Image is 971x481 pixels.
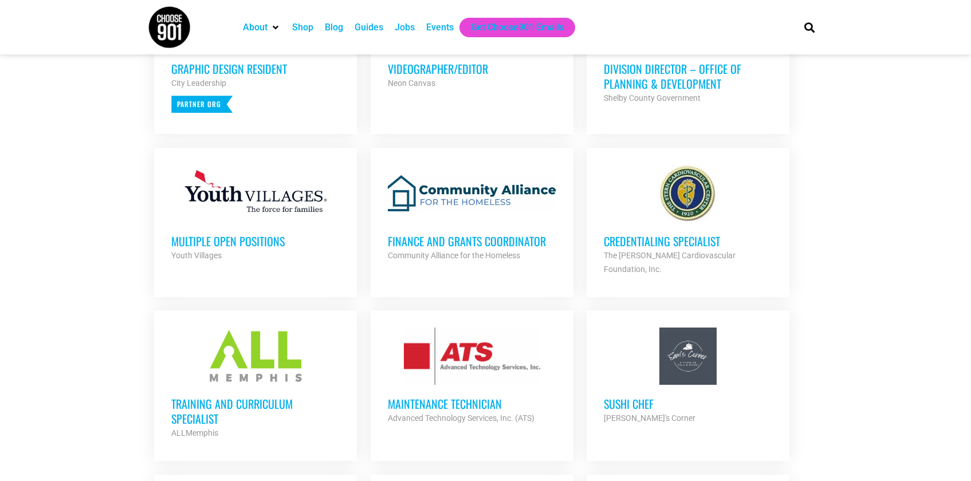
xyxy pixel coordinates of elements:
[325,21,343,34] a: Blog
[171,96,233,113] p: Partner Org
[471,21,564,34] a: Get Choose901 Emails
[426,21,454,34] a: Events
[171,78,226,88] strong: City Leadership
[604,61,772,91] h3: Division Director – Office of Planning & Development
[237,18,785,37] nav: Main nav
[604,234,772,249] h3: Credentialing Specialist
[388,413,534,423] strong: Advanced Technology Services, Inc. (ATS)
[395,21,415,34] a: Jobs
[355,21,383,34] a: Guides
[371,148,573,279] a: Finance and Grants Coordinator Community Alliance for the Homeless
[604,93,701,102] strong: Shelby County Government
[800,18,819,37] div: Search
[171,61,340,76] h3: Graphic Design Resident
[388,78,435,88] strong: Neon Canvas
[371,310,573,442] a: Maintenance Technician Advanced Technology Services, Inc. (ATS)
[171,396,340,426] h3: Training and Curriculum Specialist
[604,413,695,423] strong: [PERSON_NAME]'s Corner
[243,21,268,34] a: About
[604,251,736,274] strong: The [PERSON_NAME] Cardiovascular Foundation, Inc.
[388,234,556,249] h3: Finance and Grants Coordinator
[388,396,556,411] h3: Maintenance Technician
[388,61,556,76] h3: Videographer/Editor
[171,428,218,437] strong: ALLMemphis
[154,310,357,457] a: Training and Curriculum Specialist ALLMemphis
[171,234,340,249] h3: Multiple Open Positions
[171,251,222,260] strong: Youth Villages
[388,251,520,260] strong: Community Alliance for the Homeless
[587,148,789,293] a: Credentialing Specialist The [PERSON_NAME] Cardiovascular Foundation, Inc.
[237,18,286,37] div: About
[292,21,313,34] a: Shop
[604,396,772,411] h3: Sushi Chef
[154,148,357,279] a: Multiple Open Positions Youth Villages
[587,310,789,442] a: Sushi Chef [PERSON_NAME]'s Corner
